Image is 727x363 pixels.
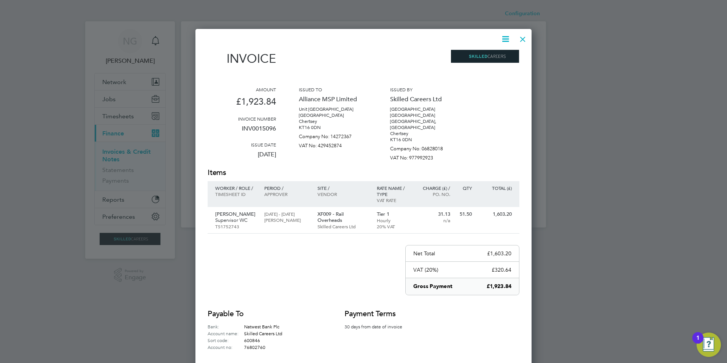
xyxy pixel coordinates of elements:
[390,131,459,137] p: Chertsey
[299,124,367,131] p: KT16 0DN
[390,118,459,131] p: [GEOGRAPHIC_DATA], [GEOGRAPHIC_DATA]
[264,185,310,191] p: Period /
[417,211,450,217] p: 31.13
[317,191,369,197] p: Vendor
[390,86,459,92] h3: Issued by
[458,185,472,191] p: QTY
[264,217,310,223] p: [PERSON_NAME]
[299,92,367,106] p: Alliance MSP Limited
[264,191,310,197] p: Approver
[215,185,257,191] p: Worker / Role /
[487,250,511,257] p: £1,603.20
[344,309,413,319] h2: Payment terms
[208,330,244,337] label: Account name:
[208,337,244,344] label: Sort code:
[492,266,511,273] p: £320.64
[299,112,367,118] p: [GEOGRAPHIC_DATA]
[317,223,369,229] p: Skilled Careers Ltd
[390,137,459,143] p: KT16 0DN
[487,283,511,290] p: £1,923.84
[317,211,369,223] p: XF009 - Rail Overheads
[377,197,410,203] p: VAT rate
[215,223,257,229] p: TS1752743
[299,140,367,149] p: VAT No: 429452874
[299,86,367,92] h3: Issued to
[390,143,459,152] p: Company No: 06828018
[413,250,435,257] p: Net Total
[208,309,322,319] h2: Payable to
[208,122,276,142] p: INV0015096
[413,283,452,290] p: Gross Payment
[264,211,310,217] p: [DATE] - [DATE]
[299,106,367,112] p: Unit [GEOGRAPHIC_DATA]
[244,344,265,350] span: 76802760
[208,86,276,92] h3: Amount
[208,116,276,122] h3: Invoice number
[208,142,276,148] h3: Issue date
[390,152,459,161] p: VAT No: 977992923
[208,92,276,116] p: £1,923.84
[696,338,700,348] div: 1
[215,191,257,197] p: Timesheet ID
[377,217,410,223] p: Hourly
[299,118,367,124] p: Chertsey
[215,211,257,217] p: [PERSON_NAME]
[317,185,369,191] p: Site /
[479,185,512,191] p: Total (£)
[390,106,459,118] p: [GEOGRAPHIC_DATA] [GEOGRAPHIC_DATA]
[208,167,519,178] h2: Items
[208,148,276,167] p: [DATE]
[244,323,279,330] span: Natwest Bank Plc
[208,323,244,330] label: Bank:
[451,50,519,63] img: skilledcareers-logo-remittance.png
[208,51,276,66] h1: Invoice
[244,337,260,343] span: 600846
[344,323,413,330] p: 30 days from date of invoice
[417,217,450,223] p: n/a
[479,211,512,217] p: 1,603.20
[299,131,367,140] p: Company No: 14272367
[390,92,459,106] p: Skilled Careers Ltd
[458,211,472,217] p: 51.50
[413,266,438,273] p: VAT (20%)
[244,330,282,336] span: Skilled Careers Ltd
[377,185,410,197] p: Rate name / type
[377,211,410,217] p: Tier 1
[417,185,450,191] p: Charge (£) /
[377,223,410,229] p: 20% VAT
[697,333,721,357] button: Open Resource Center, 1 new notification
[208,344,244,350] label: Account no:
[215,217,257,223] p: Supervisor WC
[417,191,450,197] p: Po. No.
